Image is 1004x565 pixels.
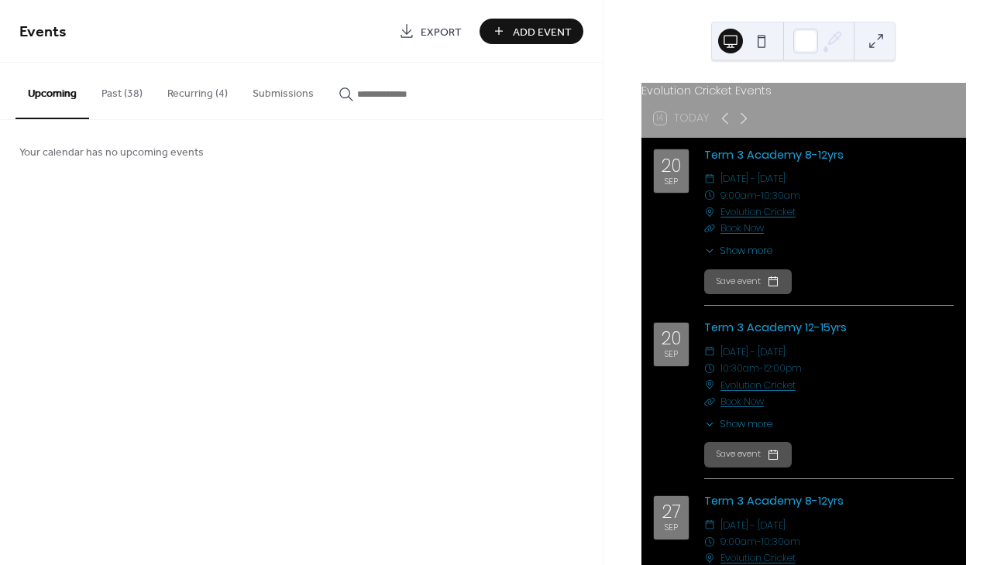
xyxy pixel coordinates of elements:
span: 10:30am [762,533,800,550]
span: Add Event [513,24,572,40]
span: [DATE] - [DATE] [720,170,786,187]
span: [DATE] - [DATE] [720,517,786,533]
a: Book Now [720,395,764,408]
button: Add Event [480,19,583,44]
a: Evolution Cricket [720,204,796,220]
div: ​ [704,360,715,376]
button: ​Show more [704,417,773,432]
div: ​ [704,187,715,204]
div: Evolution Cricket Events [641,83,966,100]
div: 20 [661,157,681,175]
div: ​ [704,204,715,220]
a: Book Now [720,221,764,235]
div: ​ [704,417,715,432]
button: Recurring (4) [155,63,240,118]
div: ​ [704,533,715,550]
div: ​ [704,393,715,409]
div: ​ [704,170,715,187]
a: Term 3 Academy 12-15yrs [704,320,847,335]
span: Show more [720,244,772,259]
button: Save event [704,269,792,294]
span: 10:30am [762,187,800,204]
span: - [759,360,764,376]
button: Upcoming [15,63,89,119]
div: Sep [665,350,678,358]
div: ​ [704,220,715,236]
button: ​Show more [704,244,773,259]
span: Export [421,24,462,40]
div: Sep [665,177,678,186]
div: Sep [665,523,678,532]
span: 9:00am [720,533,757,550]
span: Show more [720,417,772,432]
button: Submissions [240,63,326,118]
a: Export [387,19,473,44]
a: Term 3 Academy 8-12yrs [704,493,844,508]
span: - [757,187,762,204]
div: ​ [704,244,715,259]
span: - [757,533,762,550]
span: 10:30am [720,360,759,376]
div: ​ [704,517,715,533]
div: 20 [661,330,681,348]
span: 12:00pm [764,360,802,376]
button: Past (38) [89,63,155,118]
a: Term 3 Academy 8-12yrs [704,147,844,163]
a: Evolution Cricket [720,377,796,393]
span: 9:00am [720,187,757,204]
span: Your calendar has no upcoming events [19,145,204,161]
button: Save event [704,442,792,467]
div: ​ [704,344,715,360]
span: [DATE] - [DATE] [720,344,786,360]
span: Events [19,17,67,47]
div: ​ [704,377,715,393]
div: 27 [662,503,680,521]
